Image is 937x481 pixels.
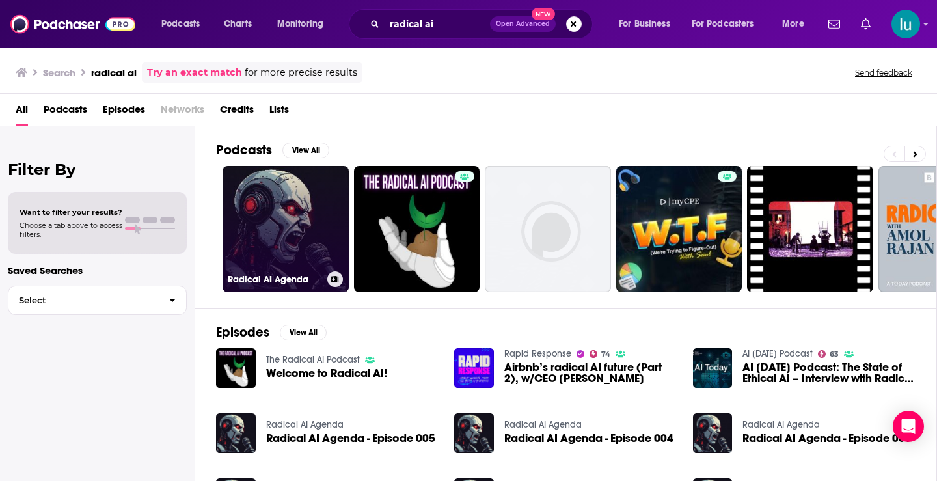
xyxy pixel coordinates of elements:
img: Radical AI Agenda - Episode 005 [216,413,256,453]
span: Open Advanced [496,21,550,27]
h2: Episodes [216,324,269,340]
button: open menu [610,14,686,34]
a: Charts [215,14,260,34]
input: Search podcasts, credits, & more... [385,14,490,34]
a: Show notifications dropdown [823,13,845,35]
a: Rapid Response [504,348,571,359]
span: for more precise results [245,65,357,80]
button: open menu [268,14,340,34]
a: Radical AI Agenda [223,166,349,292]
a: All [16,99,28,126]
img: AI Today Podcast: The State of Ethical AI – Interview with Radical AI Podcast hosts Jessie J. Smi... [693,348,733,388]
a: Show notifications dropdown [856,13,876,35]
a: Radical AI Agenda [266,419,344,430]
button: View All [282,143,329,158]
span: Podcasts [161,15,200,33]
span: Select [8,296,159,305]
span: Logged in as lusodano [891,10,920,38]
a: AI Today Podcast [742,348,813,359]
span: AI [DATE] Podcast: The State of Ethical AI – Interview with Radical AI Podcast hosts [PERSON_NAME... [742,362,916,384]
h3: Search [43,66,75,79]
span: More [782,15,804,33]
a: Radical AI Agenda - Episode 004 [504,433,673,444]
div: Open Intercom Messenger [893,411,924,442]
span: 74 [601,351,610,357]
span: Want to filter your results? [20,208,122,217]
p: Saved Searches [8,264,187,277]
img: Radical AI Agenda - Episode 001 [693,413,733,453]
div: Search podcasts, credits, & more... [361,9,605,39]
a: AI Today Podcast: The State of Ethical AI – Interview with Radical AI Podcast hosts Jessie J. Smi... [742,362,916,384]
button: Show profile menu [891,10,920,38]
span: Charts [224,15,252,33]
span: 63 [830,351,839,357]
a: Podcasts [44,99,87,126]
img: Podchaser - Follow, Share and Rate Podcasts [10,12,135,36]
span: Monitoring [277,15,323,33]
a: EpisodesView All [216,324,327,340]
h3: radical ai [91,66,137,79]
button: open menu [152,14,217,34]
span: New [532,8,555,20]
a: Welcome to Radical AI! [266,368,387,379]
a: PodcastsView All [216,142,329,158]
span: Networks [161,99,204,126]
img: Radical AI Agenda - Episode 004 [454,413,494,453]
button: open menu [773,14,821,34]
a: Episodes [103,99,145,126]
h2: Filter By [8,160,187,179]
a: Lists [269,99,289,126]
img: Welcome to Radical AI! [216,348,256,388]
button: Open AdvancedNew [490,16,556,32]
a: 63 [818,350,839,358]
button: View All [280,325,327,340]
a: Radical AI Agenda [504,419,582,430]
a: Try an exact match [147,65,242,80]
a: Credits [220,99,254,126]
button: Send feedback [851,67,916,78]
span: Airbnb’s radical AI future (Part 2), w/CEO [PERSON_NAME] [504,362,677,384]
img: Airbnb’s radical AI future (Part 2), w/CEO Brian Chesky [454,348,494,388]
span: Choose a tab above to access filters. [20,221,122,239]
img: User Profile [891,10,920,38]
a: Radical AI Agenda - Episode 001 [742,433,911,444]
span: For Podcasters [692,15,754,33]
a: Airbnb’s radical AI future (Part 2), w/CEO Brian Chesky [504,362,677,384]
a: 74 [590,350,610,358]
h3: Radical AI Agenda [228,274,322,285]
button: open menu [683,14,773,34]
a: The Radical AI Podcast [266,354,360,365]
span: For Business [619,15,670,33]
h2: Podcasts [216,142,272,158]
button: Select [8,286,187,315]
a: Radical AI Agenda - Episode 005 [266,433,435,444]
a: Radical AI Agenda [742,419,820,430]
